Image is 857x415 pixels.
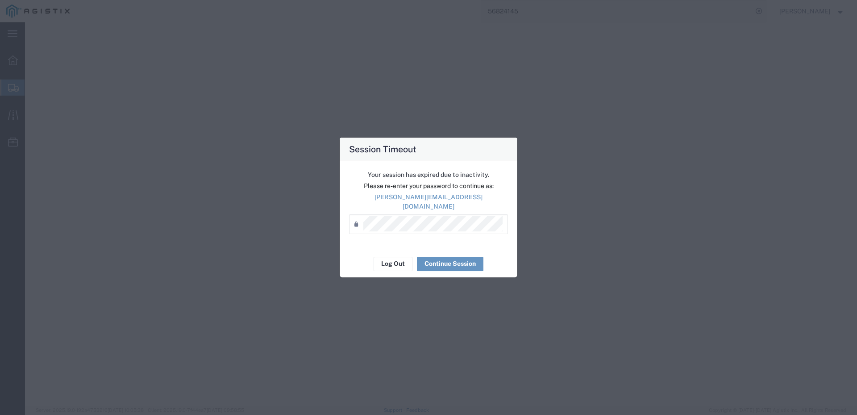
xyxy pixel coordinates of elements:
[349,193,508,211] p: [PERSON_NAME][EMAIL_ADDRESS][DOMAIN_NAME]
[349,181,508,191] p: Please re-enter your password to continue as:
[349,170,508,180] p: Your session has expired due to inactivity.
[374,257,412,271] button: Log Out
[417,257,483,271] button: Continue Session
[349,143,416,155] h4: Session Timeout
